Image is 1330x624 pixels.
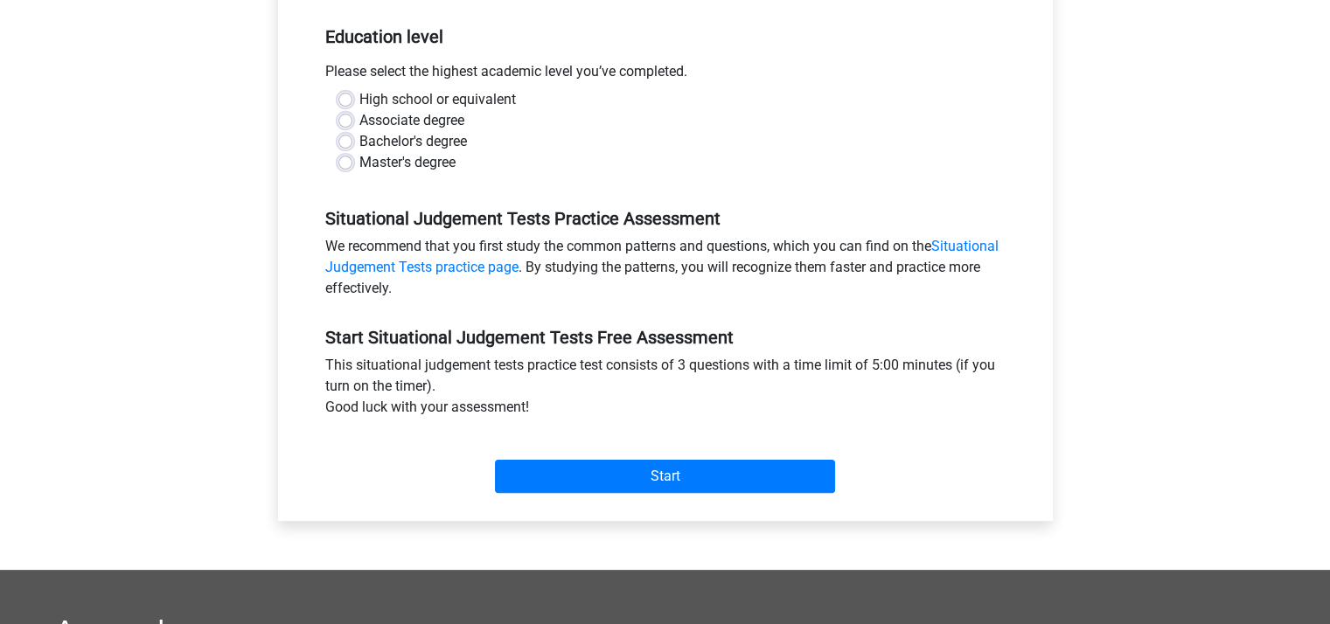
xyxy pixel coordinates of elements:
[495,460,835,493] input: Start
[312,61,1019,89] div: Please select the highest academic level you’ve completed.
[359,131,467,152] label: Bachelor's degree
[325,327,1006,348] h5: Start Situational Judgement Tests Free Assessment
[325,208,1006,229] h5: Situational Judgement Tests Practice Assessment
[312,355,1019,425] div: This situational judgement tests practice test consists of 3 questions with a time limit of 5:00 ...
[312,236,1019,306] div: We recommend that you first study the common patterns and questions, which you can find on the . ...
[359,110,464,131] label: Associate degree
[359,152,456,173] label: Master's degree
[325,19,1006,54] h5: Education level
[359,89,516,110] label: High school or equivalent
